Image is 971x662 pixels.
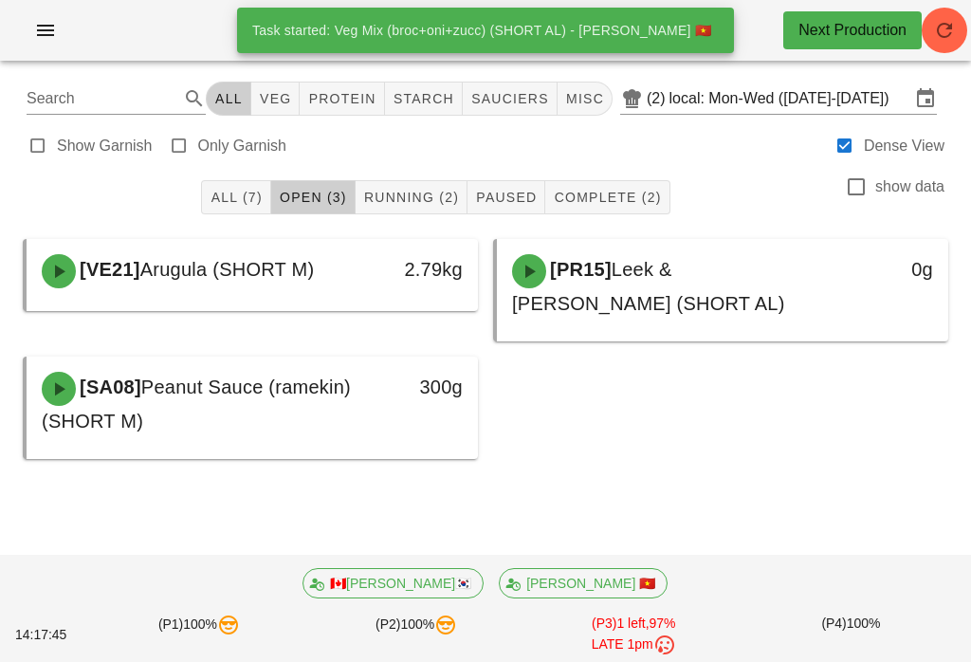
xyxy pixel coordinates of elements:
[210,190,262,205] span: All (7)
[279,190,347,205] span: Open (3)
[259,91,292,106] span: veg
[76,259,140,280] span: [VE21]
[206,82,251,116] button: All
[475,190,537,205] span: Paused
[545,180,669,214] button: Complete (2)
[565,91,604,106] span: misc
[307,91,376,106] span: protein
[214,91,243,106] span: All
[385,82,463,116] button: starch
[315,569,471,598] span: 🇨🇦[PERSON_NAME]🇰🇷
[647,89,669,108] div: (2)
[271,180,356,214] button: Open (3)
[845,254,933,285] div: 0g
[470,91,549,106] span: sauciers
[201,180,270,214] button: All (7)
[467,180,545,214] button: Paused
[546,259,612,280] span: [PR15]
[198,137,286,156] label: Only Garnish
[553,190,661,205] span: Complete (2)
[463,82,558,116] button: sauciers
[875,177,944,196] label: show data
[251,82,301,116] button: veg
[375,372,463,402] div: 300g
[512,259,785,314] span: Leek & [PERSON_NAME] (SHORT AL)
[76,377,141,397] span: [SA08]
[393,91,454,106] span: starch
[356,180,467,214] button: Running (2)
[363,190,459,205] span: Running (2)
[864,137,944,156] label: Dense View
[375,254,463,285] div: 2.79kg
[300,82,384,116] button: protein
[140,259,315,280] span: Arugula (SHORT M)
[798,19,907,42] div: Next Production
[57,137,153,156] label: Show Garnish
[558,82,613,116] button: misc
[42,377,351,432] span: Peanut Sauce (ramekin) (SHORT M)
[512,569,656,598] span: [PERSON_NAME] 🇻🇳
